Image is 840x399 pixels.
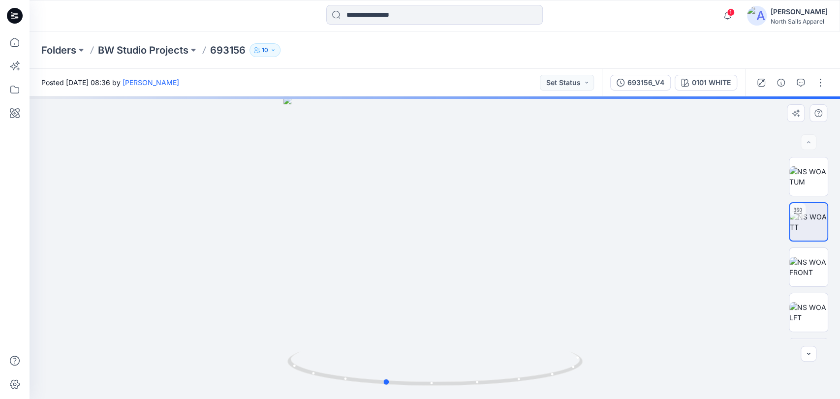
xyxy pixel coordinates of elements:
[41,77,179,88] span: Posted [DATE] 08:36 by
[727,8,735,16] span: 1
[771,6,828,18] div: [PERSON_NAME]
[789,257,828,277] img: NS WOA FRONT
[627,77,664,88] div: 693156_V4
[747,6,767,26] img: avatar
[789,302,828,323] img: NS WOA LFT
[610,75,671,91] button: 693156_V4
[789,166,828,187] img: NS WOA TUM
[249,43,280,57] button: 10
[123,78,179,87] a: [PERSON_NAME]
[41,43,76,57] a: Folders
[210,43,246,57] p: 693156
[692,77,731,88] div: 0101 WHITE
[773,75,789,91] button: Details
[98,43,188,57] a: BW Studio Projects
[675,75,737,91] button: 0101 WHITE
[262,45,268,56] p: 10
[790,212,827,232] img: NS WOA TT
[771,18,828,25] div: North Sails Apparel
